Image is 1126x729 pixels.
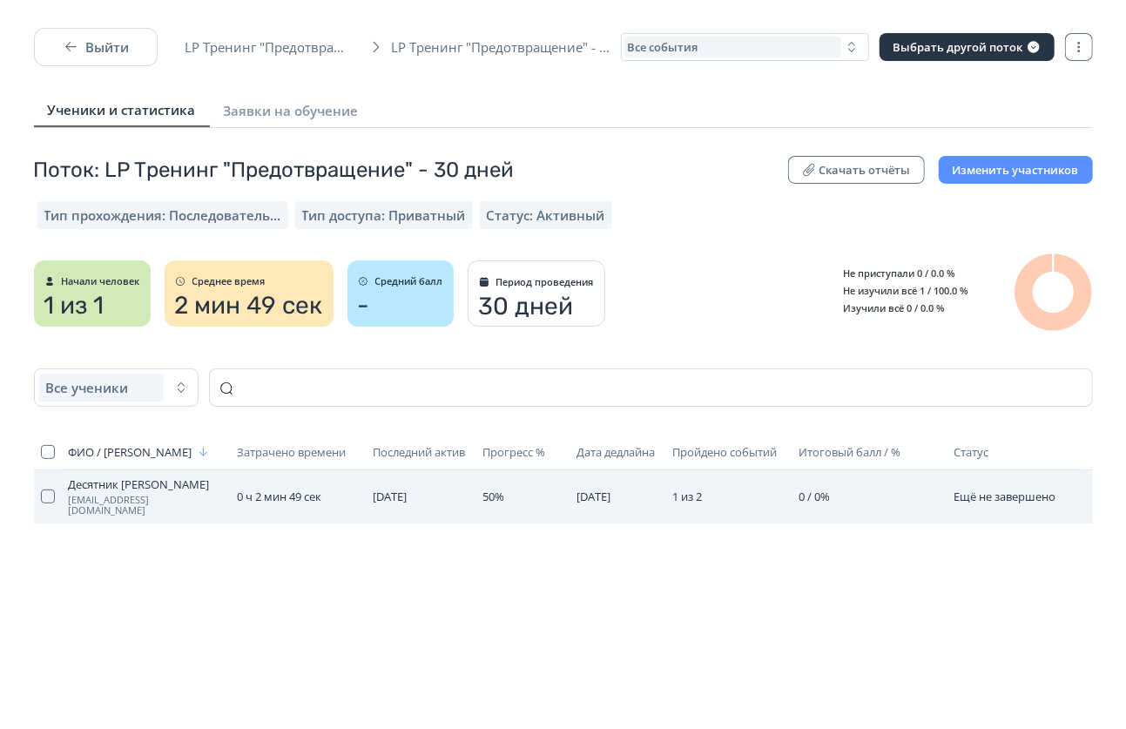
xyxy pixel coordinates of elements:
[880,33,1055,61] button: Выбрать другой поток
[576,442,658,462] button: Дата дедлайна
[34,368,199,407] button: Все ученики
[302,206,466,224] span: Тип доступа: Приватный
[44,292,105,320] span: 1 из 1
[358,292,370,320] span: -
[44,206,281,224] span: Тип прохождения: Последовательный режим
[237,445,346,459] span: Затрачено времени
[192,276,266,287] span: Среднее время
[48,101,196,118] span: Ученики и статистика
[788,156,925,184] button: Скачать отчёты
[237,489,321,504] span: 0 ч 2 мин 49 сек
[479,293,574,321] span: 30 дней
[830,301,945,314] span: Изучили всё 0 / 0.0 %
[175,292,323,320] span: 2 мин 49 сек
[799,442,905,462] button: Итоговый балл / %
[672,442,780,462] button: Пройдено событий
[954,444,989,460] span: Статус
[576,445,655,459] span: Дата дедлайна
[576,489,610,504] span: [DATE]
[672,489,702,504] span: 1 из 2
[672,445,777,459] span: Пройдено событий
[237,442,349,462] button: Затрачено времени
[621,33,869,61] button: Все события
[830,267,955,280] span: Не приступали 0 / 0.0 %
[483,442,550,462] button: Прогресс %
[939,156,1093,184] button: Изменить участников
[69,495,223,516] span: [EMAIL_ADDRESS][DOMAIN_NAME]
[799,489,831,504] span: 0 / 0%
[954,489,1056,504] span: Ещё не завершено
[830,284,968,297] span: Не изучили всё 1 / 100.0 %
[69,477,223,516] a: Десятник [PERSON_NAME][EMAIL_ADDRESS][DOMAIN_NAME]
[374,445,466,459] span: Последний актив
[375,276,443,287] span: Средний балл
[46,379,129,396] span: Все ученики
[224,102,359,119] span: Заявки на обучение
[483,489,505,504] span: 50%
[496,277,594,287] span: Период проведения
[185,38,361,56] span: LP Тренинг "Предотвращение"
[69,442,213,462] button: ФИО / [PERSON_NAME]
[374,489,408,504] span: [DATE]
[69,445,192,459] span: ФИО / [PERSON_NAME]
[34,156,515,184] span: Поток: LP Тренинг "Предотвращение" - 30 дней
[392,38,621,56] span: LP Тренинг "Предотвращение" - ...
[487,206,605,224] span: Статус: Активный
[374,442,469,462] button: Последний актив
[628,40,698,54] span: Все события
[483,445,546,459] span: Прогресс %
[34,28,158,66] button: Выйти
[69,477,223,491] span: Десятник [PERSON_NAME]
[62,276,140,287] span: Начали человек
[799,445,901,459] span: Итоговый балл / %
